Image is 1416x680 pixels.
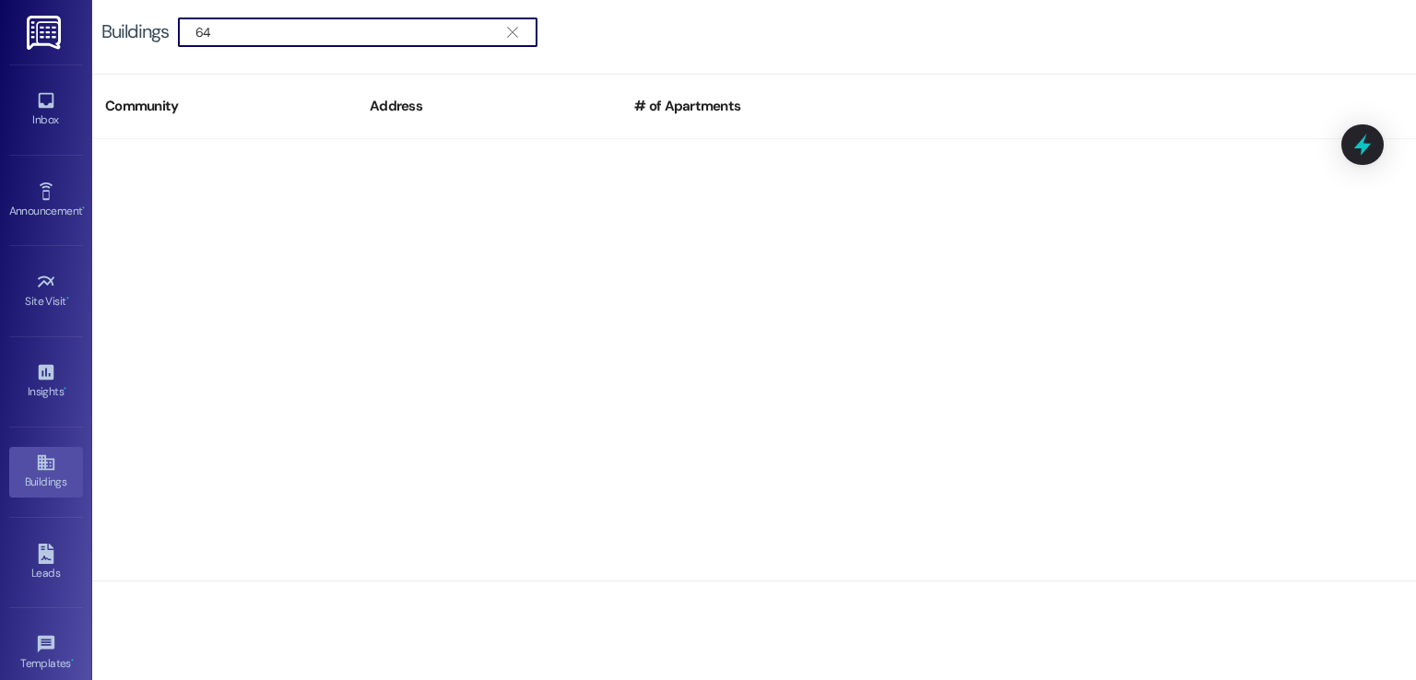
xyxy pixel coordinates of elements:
span: • [64,382,66,395]
span: • [82,202,85,215]
i:  [507,25,517,40]
a: Leads [9,538,83,588]
img: ResiDesk Logo [27,16,65,50]
span: • [66,292,69,305]
div: Buildings [101,22,169,41]
a: Buildings [9,447,83,497]
span: • [71,654,74,667]
button: Clear text [498,18,527,46]
input: Search by building address [195,19,498,45]
a: Site Visit • [9,266,83,316]
a: Insights • [9,357,83,406]
div: # of Apartments [621,84,886,129]
a: Templates • [9,628,83,678]
div: Address [357,84,621,129]
a: Inbox [9,85,83,135]
div: Community [92,84,357,129]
